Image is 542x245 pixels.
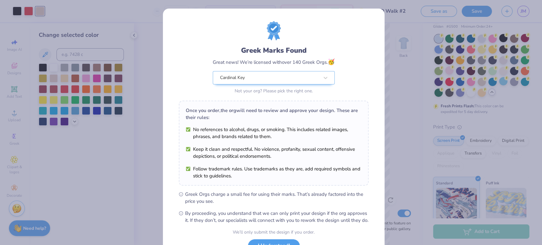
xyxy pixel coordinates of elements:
li: Keep it clean and respectful. No violence, profanity, sexual content, offensive depictions, or po... [186,146,362,160]
div: Not your org? Please pick the right one. [213,88,335,94]
div: Great news! We’re licensed with over 140 Greek Orgs. [213,58,335,66]
li: No references to alcohol, drugs, or smoking. This includes related images, phrases, and brands re... [186,126,362,140]
span: Greek Orgs charge a small fee for using their marks. That’s already factored into the price you see. [185,191,369,205]
img: license-marks-badge.png [267,21,281,40]
span: By proceeding, you understand that we can only print your design if the org approves it. If they ... [185,210,369,224]
div: We’ll only submit the design if you order. [233,229,315,235]
li: Follow trademark rules. Use trademarks as they are, add required symbols and stick to guidelines. [186,165,362,179]
div: Once you order, the org will need to review and approve your design. These are their rules: [186,107,362,121]
div: Greek Marks Found [213,45,335,56]
span: 🥳 [328,58,335,66]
